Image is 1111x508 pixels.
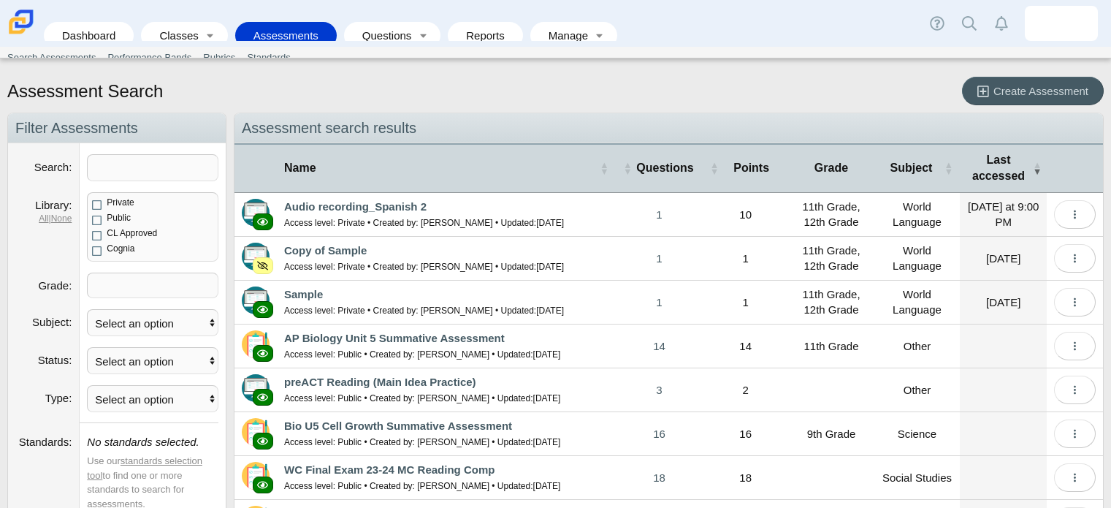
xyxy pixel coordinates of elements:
td: World Language [874,237,960,281]
small: Access level: Public • Created by: [PERSON_NAME] • Updated: [284,393,560,403]
span: Cognia [107,243,134,254]
span: Name [284,160,597,176]
a: Assessments [243,22,329,49]
span: CL Approved [107,228,157,238]
a: 3 [616,368,703,412]
span: Grade [795,160,866,176]
td: 11th Grade [788,325,874,368]
button: More options [1054,463,1096,492]
td: 18 [703,456,789,500]
a: Audio recording_Spanish 2 [284,200,427,213]
img: type-scannable.svg [242,462,270,490]
label: Library [35,199,72,211]
small: Access level: Private • Created by: [PERSON_NAME] • Updated: [284,306,564,316]
time: Sep 19, 2025 at 10:03 AM [986,296,1020,308]
a: Rubrics [197,47,241,69]
label: Status [38,354,72,366]
td: 2 [703,368,789,412]
a: Toggle expanded [200,22,221,49]
span: Questions [635,160,695,176]
small: Access level: Private • Created by: [PERSON_NAME] • Updated: [284,262,564,272]
dfn: | [15,213,72,225]
img: type-advanced.svg [242,243,270,270]
time: Oct 9, 2025 at 9:00 PM [968,200,1039,228]
td: Social Studies [874,456,960,500]
img: Carmen School of Science & Technology [6,7,37,37]
span: Points [722,160,782,176]
label: Subject [32,316,72,328]
a: Dashboard [51,22,126,49]
a: AP Biology Unit 5 Summative Assessment [284,332,505,344]
a: Carmen School of Science & Technology [6,27,37,39]
button: More options [1054,376,1096,404]
span: Subject [881,160,941,176]
time: Sep 19, 2025 at 1:31 PM [536,218,564,228]
small: Access level: Public • Created by: [PERSON_NAME] • Updated: [284,437,560,447]
span: Questions : Activate to sort [623,161,632,175]
h1: Assessment Search [7,79,163,104]
td: Other [874,325,960,368]
h2: Filter Assessments [8,113,226,143]
button: More options [1054,288,1096,316]
time: Jan 9, 2024 at 8:49 AM [533,437,561,447]
small: Access level: Private • Created by: [PERSON_NAME] • Updated: [284,218,564,228]
a: 14 [616,325,703,368]
img: type-scannable.svg [242,418,270,446]
span: Last accessed [967,152,1029,185]
span: Name : Activate to sort [600,161,608,175]
a: Sample [284,288,323,300]
button: More options [1054,244,1096,273]
span: Create Assessment [993,85,1088,97]
a: WC Final Exam 23-24 MC Reading Comp [284,463,495,476]
a: 1 [616,281,703,324]
a: 1 [616,193,703,236]
h2: Assessment search results [234,113,1103,143]
td: 9th Grade [788,412,874,456]
a: Toggle expanded [413,22,433,49]
time: Apr 9, 2024 at 4:20 PM [533,393,561,403]
tags: ​ [87,273,218,298]
label: Type [45,392,72,404]
span: Private [107,197,134,208]
img: type-scannable.svg [242,330,270,358]
td: 14 [703,325,789,368]
td: 11th Grade, 12th Grade [788,193,874,237]
td: Other [874,368,960,412]
td: 11th Grade, 12th Grade [788,237,874,281]
a: Manage [538,22,589,49]
time: Sep 19, 2025 at 10:07 AM [986,252,1020,265]
td: 10 [703,193,789,237]
td: World Language [874,281,960,325]
a: Performance Bands [102,47,197,69]
time: Dec 10, 2023 at 6:36 PM [533,349,561,360]
span: Points : Activate to sort [710,161,719,175]
button: More options [1054,420,1096,448]
a: Questions [351,22,413,49]
a: 18 [616,456,703,499]
a: 1 [616,237,703,280]
a: Reports [455,22,516,49]
a: 16 [616,412,703,455]
td: 1 [703,237,789,281]
a: Alerts [985,7,1018,39]
span: Public [107,213,131,223]
time: Jan 17, 2024 at 3:24 PM [533,481,561,491]
img: type-advanced.svg [242,374,270,402]
small: Access level: Public • Created by: [PERSON_NAME] • Updated: [284,481,560,491]
a: All [39,213,48,224]
a: Toggle expanded [589,22,610,49]
a: preACT Reading (Main Idea Practice) [284,376,476,388]
small: Access level: Public • Created by: [PERSON_NAME] • Updated: [284,349,560,360]
a: Bio U5 Cell Growth Summative Assessment [284,420,512,432]
td: World Language [874,193,960,237]
span: Last accessed : Activate to remove sorting [1033,161,1039,175]
i: No standards selected. [87,436,199,448]
td: Science [874,412,960,456]
a: martha.addo-preko.yyKIqf [1025,6,1098,41]
a: None [51,213,72,224]
time: Sep 18, 2025 at 3:21 PM [536,306,564,316]
label: Standards [19,436,72,448]
a: Standards [241,47,296,69]
button: More options [1054,332,1096,360]
button: More options [1054,200,1096,229]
